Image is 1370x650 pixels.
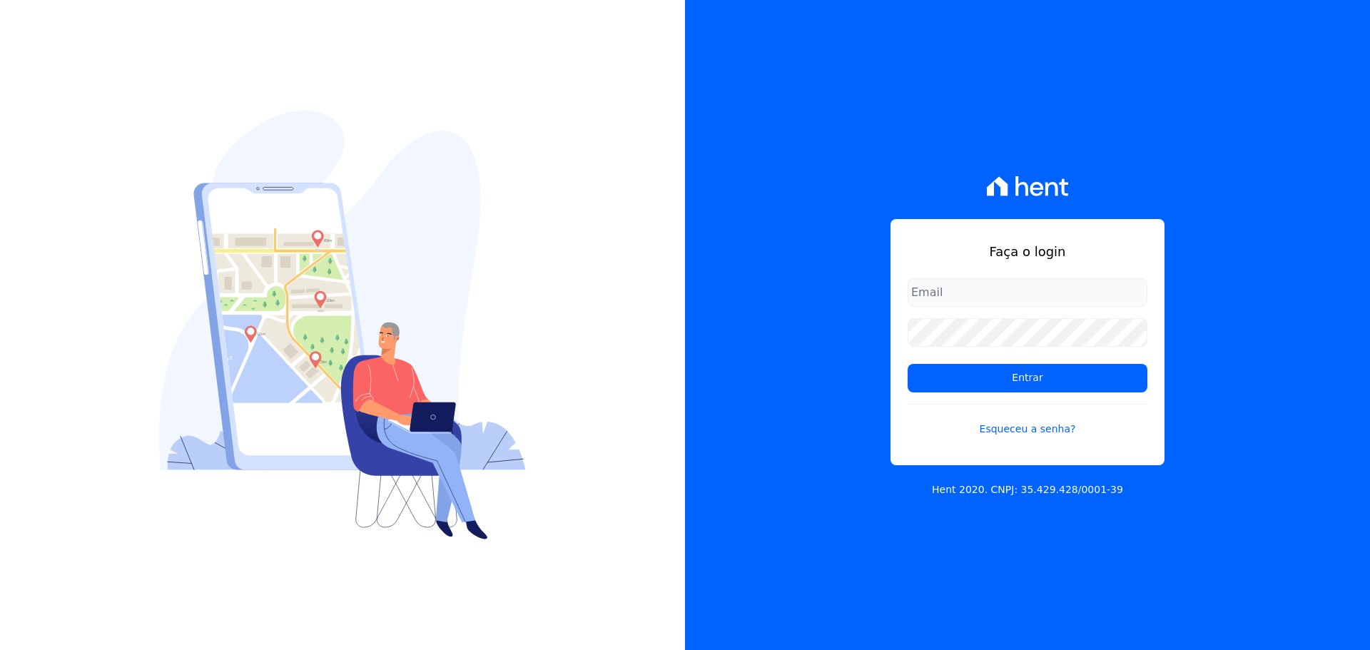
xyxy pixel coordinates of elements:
[908,242,1147,261] h1: Faça o login
[908,404,1147,437] a: Esqueceu a senha?
[932,482,1123,497] p: Hent 2020. CNPJ: 35.429.428/0001-39
[159,111,526,539] img: Login
[908,278,1147,307] input: Email
[908,364,1147,392] input: Entrar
